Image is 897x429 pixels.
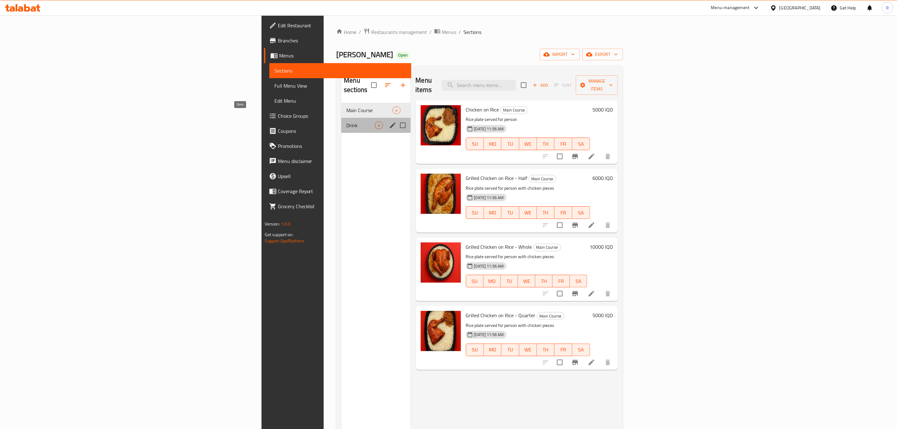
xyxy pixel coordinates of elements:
[421,105,461,145] img: Chicken on Rice
[518,275,535,287] button: WE
[530,80,550,90] button: Add
[554,138,572,150] button: FR
[590,242,613,251] h6: 10000 IQD
[279,52,406,59] span: Menus
[570,275,587,287] button: SA
[529,175,556,182] span: Main Course
[442,28,456,36] span: Menus
[341,103,410,118] div: Main Course4
[274,82,406,90] span: Full Menu View
[442,80,516,91] input: search
[568,149,583,164] button: Branch-specific-item
[466,344,484,356] button: SU
[572,277,585,286] span: SA
[392,106,400,114] div: items
[588,153,595,160] a: Edit menu item
[553,150,566,163] span: Select to update
[472,195,506,201] span: [DATE] 11:56 AM
[264,123,411,138] a: Coupons
[469,139,481,149] span: SU
[463,28,481,36] span: Sections
[521,277,533,286] span: WE
[269,78,411,93] a: Full Menu View
[264,48,411,63] a: Menus
[592,105,613,114] h6: 5000 IQD
[576,75,618,95] button: Manage items
[278,22,406,29] span: Edit Restaurant
[466,184,590,192] p: Rice plate served for person with chicken pieces
[278,172,406,180] span: Upsell
[592,311,613,320] h6: 5000 IQD
[572,206,590,219] button: SA
[469,208,481,217] span: SU
[466,116,590,123] p: Rice plate served for person
[466,242,532,252] span: Grilled Chicken on Rice - Whole
[572,138,590,150] button: SA
[587,51,618,58] span: export
[537,138,554,150] button: TH
[265,231,294,239] span: Get support on:
[553,219,566,232] span: Select to update
[375,122,382,128] span: 4
[265,220,280,228] span: Version:
[537,312,564,320] span: Main Course
[459,28,461,36] li: /
[537,312,565,320] div: Main Course
[522,139,534,149] span: WE
[486,277,498,286] span: MO
[588,290,595,297] a: Edit menu item
[336,28,623,36] nav: breadcrumb
[600,286,615,301] button: delete
[504,208,516,217] span: TU
[553,275,570,287] button: FR
[600,218,615,233] button: delete
[588,359,595,366] a: Edit menu item
[274,67,406,74] span: Sections
[501,275,518,287] button: TU
[264,154,411,169] a: Menu disclaimer
[568,355,583,370] button: Branch-specific-item
[381,78,396,93] span: Sort sections
[600,149,615,164] button: delete
[472,263,506,269] span: [DATE] 11:56 AM
[484,344,501,356] button: MO
[555,277,567,286] span: FR
[341,118,410,133] div: Drink4edit
[529,175,556,182] div: Main Course
[539,345,552,354] span: TH
[501,106,528,114] span: Main Course
[278,203,406,210] span: Grocery Checklist
[486,208,499,217] span: MO
[264,108,411,123] a: Choice Groups
[532,82,549,89] span: Add
[484,275,501,287] button: MO
[264,169,411,184] a: Upsell
[269,93,411,108] a: Edit Menu
[278,37,406,44] span: Branches
[278,142,406,150] span: Promotions
[264,199,411,214] a: Grocery Checklist
[466,311,536,320] span: Grilled Chicken on Rice - Quarter
[466,322,590,329] p: Rice plate served for person with chicken pieces
[568,218,583,233] button: Branch-specific-item
[554,344,572,356] button: FR
[281,220,291,228] span: 1.0.0
[557,139,570,149] span: FR
[550,80,576,90] span: Select section first
[264,138,411,154] a: Promotions
[393,107,400,113] span: 4
[469,345,481,354] span: SU
[346,106,392,114] div: Main Course
[519,206,537,219] button: WE
[504,139,516,149] span: TU
[534,244,561,251] span: Main Course
[421,242,461,283] img: Grilled Chicken on Rice - Whole
[600,355,615,370] button: delete
[504,345,516,354] span: TU
[416,76,435,95] h2: Menu items
[341,100,410,135] nav: Menu sections
[264,33,411,48] a: Branches
[396,78,411,93] button: Add section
